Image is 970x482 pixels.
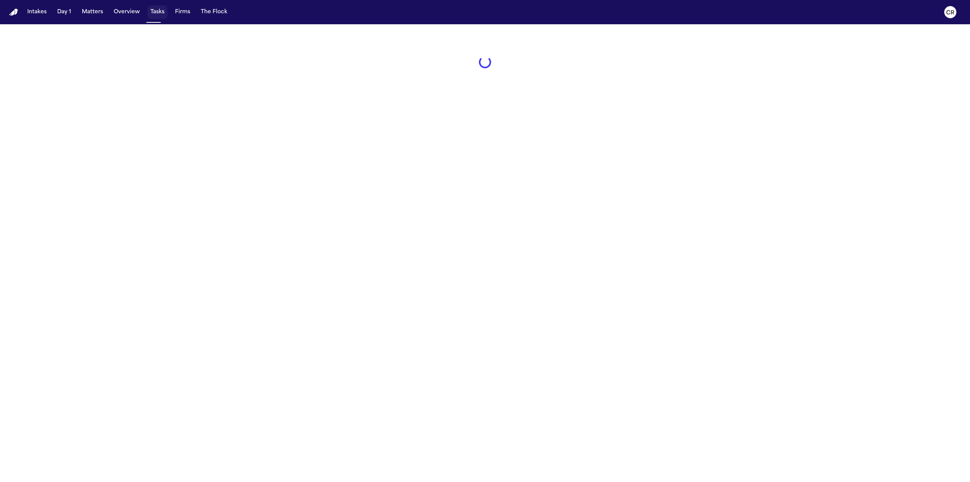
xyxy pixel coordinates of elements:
button: Matters [79,5,106,19]
img: Finch Logo [9,9,18,16]
button: Intakes [24,5,50,19]
button: Overview [111,5,143,19]
a: Home [9,9,18,16]
button: Firms [172,5,193,19]
button: Day 1 [54,5,74,19]
button: The Flock [198,5,230,19]
button: Tasks [147,5,167,19]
